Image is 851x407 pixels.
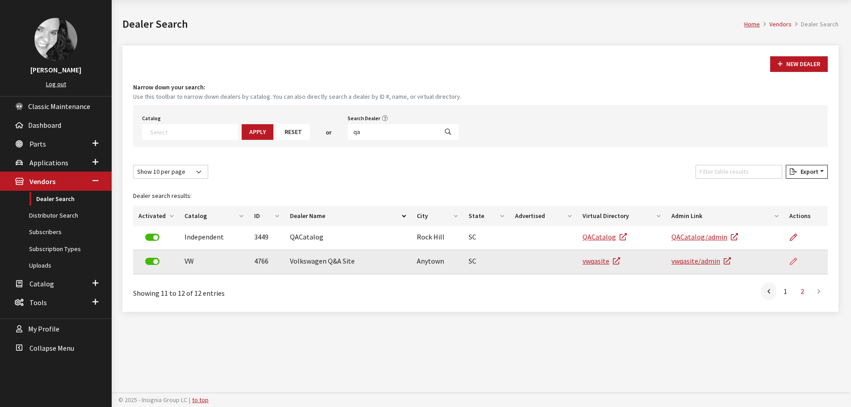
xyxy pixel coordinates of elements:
[285,226,411,250] td: QACatalog
[29,158,68,167] span: Applications
[789,250,805,273] a: Edit Dealer
[29,279,54,288] span: Catalog
[145,258,159,265] label: Deactivate Dealer
[142,114,161,122] label: Catalog
[179,226,249,250] td: Independent
[133,281,416,298] div: Showing 11 to 12 of 12 entries
[122,16,744,32] h1: Dealer Search
[770,56,828,72] button: New Dealer
[510,206,577,226] th: Advertised: activate to sort column ascending
[133,186,828,206] caption: Dealer search results:
[133,92,828,101] small: Use this toolbar to narrow down dealers by catalog. You can also directly search a dealer by ID #...
[696,165,782,179] input: Filter table results
[786,165,828,179] button: Export
[348,114,380,122] label: Search Dealer
[29,298,47,307] span: Tools
[671,232,738,241] a: QACatalog/admin
[760,20,792,29] li: Vendors
[142,124,238,140] span: Select
[463,206,510,226] th: State: activate to sort column ascending
[326,128,331,137] span: or
[29,177,55,186] span: Vendors
[277,124,310,140] button: Reset
[28,325,59,334] span: My Profile
[249,226,285,250] td: 3449
[411,206,463,226] th: City: activate to sort column ascending
[9,64,103,75] h3: [PERSON_NAME]
[789,226,805,248] a: Edit Dealer
[133,83,828,92] h4: Narrow down your search:
[118,396,187,404] span: © 2025 - Insignia Group LC
[46,80,66,88] a: Log out
[411,250,463,274] td: Anytown
[192,396,209,404] a: to top
[463,250,510,274] td: SC
[150,128,238,136] textarea: Search
[179,206,249,226] th: Catalog: activate to sort column ascending
[666,206,784,226] th: Admin Link: activate to sort column ascending
[348,124,438,140] input: Search
[583,232,627,241] a: QACatalog
[777,282,793,300] a: 1
[577,206,666,226] th: Virtual Directory: activate to sort column ascending
[285,250,411,274] td: Volkswagen Q&A Site
[189,396,190,404] span: |
[784,206,828,226] th: Actions
[29,139,46,148] span: Parts
[28,102,90,111] span: Classic Maintenance
[744,20,760,28] a: Home
[29,344,74,352] span: Collapse Menu
[249,206,285,226] th: ID: activate to sort column ascending
[242,124,273,140] button: Apply
[285,206,411,226] th: Dealer Name: activate to sort column descending
[34,18,77,61] img: Khrystal Dorton
[463,226,510,250] td: SC
[411,226,463,250] td: Rock Hill
[145,234,159,241] label: Deactivate Dealer
[133,206,179,226] th: Activated: activate to sort column ascending
[437,124,459,140] button: Search
[794,282,810,300] a: 2
[671,256,731,265] a: vwqasite/admin
[249,250,285,274] td: 4766
[583,256,620,265] a: vwqasite
[792,20,838,29] li: Dealer Search
[28,121,61,130] span: Dashboard
[179,250,249,274] td: VW
[797,168,818,176] span: Export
